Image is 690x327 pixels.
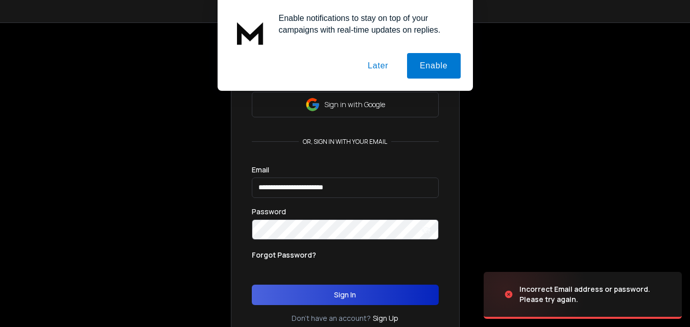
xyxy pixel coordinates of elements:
button: Later [355,53,401,79]
button: Sign In [252,285,439,305]
img: notification icon [230,12,271,53]
button: Sign in with Google [252,92,439,117]
p: Sign in with Google [324,99,385,110]
label: Password [252,208,286,215]
label: Email [252,166,269,173]
a: Sign Up [373,313,398,323]
img: image [484,267,586,322]
div: Enable notifications to stay on top of your campaigns with real-time updates on replies. [271,12,461,36]
div: Incorrect Email address or password. Please try again. [519,284,670,305]
p: Forgot Password? [252,250,316,260]
p: Don't have an account? [292,313,371,323]
button: Enable [407,53,461,79]
p: or, sign in with your email [299,138,391,146]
